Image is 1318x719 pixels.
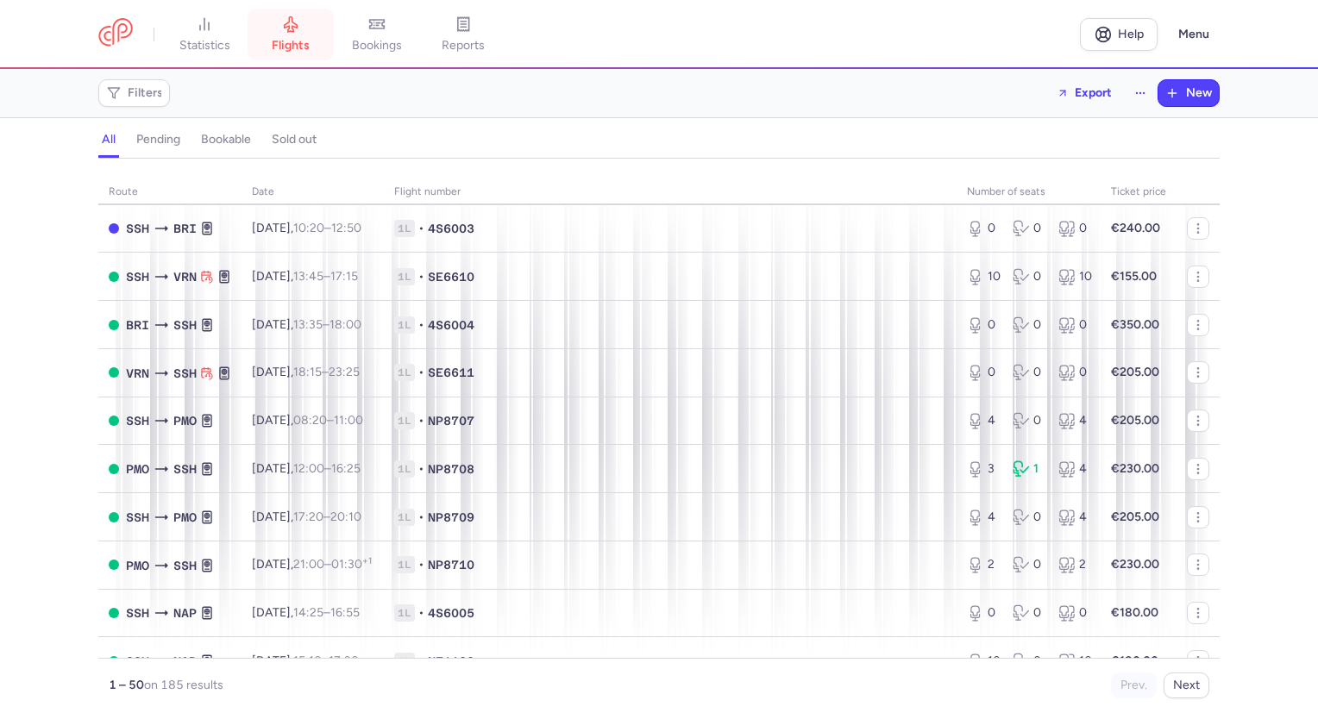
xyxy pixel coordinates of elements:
span: PMO [173,411,197,430]
span: • [418,412,424,429]
span: SSH [126,219,149,238]
span: – [293,461,361,476]
span: Filters [128,86,163,100]
span: NP8707 [428,412,474,429]
span: bookings [352,38,402,53]
time: 17:20 [293,510,323,524]
span: [DATE], [252,269,358,284]
span: – [293,413,363,428]
div: 0 [1058,316,1090,334]
a: CitizenPlane red outlined logo [98,18,133,50]
span: 1L [394,412,415,429]
span: SSH [126,652,149,671]
span: [DATE], [252,221,361,235]
span: VRN [173,267,197,286]
span: 4S6005 [428,604,474,622]
button: Export [1045,79,1123,107]
h4: pending [136,132,180,147]
span: – [293,365,360,379]
span: flights [272,38,310,53]
span: • [418,509,424,526]
span: SSH [173,364,197,383]
span: 1L [394,604,415,622]
span: SSH [173,460,197,478]
button: Prev. [1111,672,1157,698]
time: 23:25 [329,365,360,379]
sup: +1 [362,555,372,566]
span: Help [1118,28,1144,41]
a: flights [248,16,334,53]
div: 2 [1058,556,1090,573]
div: 0 [967,220,999,237]
strong: €180.00 [1111,605,1158,620]
span: PMO [126,556,149,575]
strong: €155.00 [1111,269,1157,284]
div: 10 [1058,653,1090,670]
span: SSH [173,316,197,334]
span: • [418,460,424,478]
span: SE6610 [428,268,474,285]
time: 21:00 [293,557,324,572]
span: on 185 results [144,678,223,692]
h4: sold out [272,132,317,147]
time: 17:15 [330,269,358,284]
div: 0 [1013,220,1045,237]
div: 4 [1058,412,1090,429]
span: VRN [126,364,149,383]
div: 0 [1013,364,1045,381]
span: • [418,604,424,622]
span: PMO [173,508,197,527]
time: 14:25 [293,605,323,620]
th: Ticket price [1101,179,1177,205]
strong: €230.00 [1111,557,1159,572]
div: 2 [967,556,999,573]
span: 1L [394,460,415,478]
div: 0 [1013,316,1045,334]
span: 1L [394,220,415,237]
span: 1L [394,509,415,526]
time: 12:50 [331,221,361,235]
strong: €350.00 [1111,317,1159,332]
strong: €205.00 [1111,413,1159,428]
a: reports [420,16,506,53]
span: [DATE], [252,317,361,332]
button: Filters [99,80,169,106]
span: NAP [173,652,197,671]
h4: all [102,132,116,147]
strong: 1 – 50 [109,678,144,692]
time: 13:45 [293,269,323,284]
span: – [293,317,361,332]
span: NP8709 [428,509,474,526]
div: 4 [1058,460,1090,478]
span: SSH [126,603,149,622]
span: – [293,557,372,572]
time: 15:10 [293,653,322,668]
div: 4 [967,509,999,526]
div: 0 [1013,509,1045,526]
div: 10 [1058,268,1090,285]
time: 01:30 [331,557,372,572]
span: 1L [394,653,415,670]
th: date [242,179,384,205]
strong: €180.00 [1111,653,1158,668]
div: 1 [1013,460,1045,478]
div: 10 [967,653,999,670]
div: 0 [1013,556,1045,573]
span: • [418,268,424,285]
div: 0 [967,316,999,334]
strong: €205.00 [1111,510,1159,524]
th: number of seats [957,179,1101,205]
span: • [418,364,424,381]
div: 0 [1058,364,1090,381]
span: 4S6004 [428,316,474,334]
div: 0 [1013,268,1045,285]
time: 18:15 [293,365,322,379]
time: 12:00 [293,461,324,476]
a: Help [1080,18,1158,51]
span: • [418,556,424,573]
time: 08:20 [293,413,327,428]
span: New [1186,86,1212,100]
div: 0 [1013,604,1045,622]
span: SSH [126,508,149,527]
span: • [418,316,424,334]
